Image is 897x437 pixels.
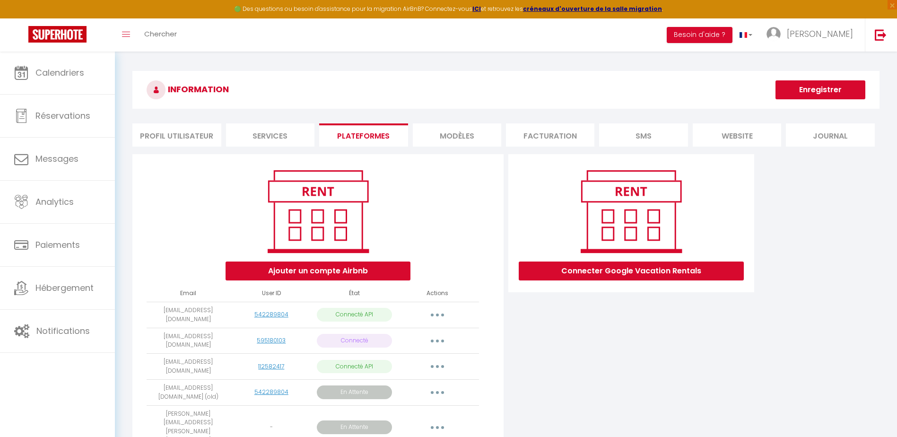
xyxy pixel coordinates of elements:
a: 112582417 [258,362,284,370]
a: ICI [472,5,481,13]
td: [EMAIL_ADDRESS][DOMAIN_NAME] (old) [147,379,230,405]
th: User ID [230,285,313,302]
a: 595180103 [257,336,286,344]
div: - [234,423,309,432]
span: Réservations [35,110,90,122]
button: Ajouter un compte Airbnb [226,262,410,280]
td: [EMAIL_ADDRESS][DOMAIN_NAME] [147,302,230,328]
img: rent.png [571,166,691,257]
p: En Attente [317,385,392,399]
img: ... [766,27,781,41]
p: Connecté [317,334,392,348]
span: [PERSON_NAME] [787,28,853,40]
button: Enregistrer [775,80,865,99]
iframe: Chat [857,394,890,430]
h3: INFORMATION [132,71,880,109]
p: Connecté API [317,360,392,374]
a: créneaux d'ouverture de la salle migration [523,5,662,13]
th: État [313,285,396,302]
button: Connecter Google Vacation Rentals [519,262,744,280]
button: Besoin d'aide ? [667,27,732,43]
li: Facturation [506,123,594,147]
span: Calendriers [35,67,84,79]
li: website [693,123,781,147]
span: Chercher [144,29,177,39]
img: rent.png [258,166,378,257]
a: ... [PERSON_NAME] [759,18,865,52]
li: SMS [599,123,688,147]
li: Journal [786,123,874,147]
th: Email [147,285,230,302]
li: Plateformes [319,123,408,147]
td: [EMAIL_ADDRESS][DOMAIN_NAME] [147,354,230,380]
td: [EMAIL_ADDRESS][DOMAIN_NAME] [147,328,230,354]
img: Super Booking [28,26,87,43]
li: Profil Utilisateur [132,123,221,147]
li: MODÈLES [413,123,501,147]
span: Paiements [35,239,80,251]
span: Analytics [35,196,74,208]
li: Services [226,123,314,147]
p: Connecté API [317,308,392,322]
span: Messages [35,153,78,165]
a: Chercher [137,18,184,52]
p: En Attente [317,420,392,434]
th: Actions [396,285,479,302]
span: Notifications [36,325,90,337]
a: 542289804 [254,310,288,318]
span: Hébergement [35,282,94,294]
a: 542289804 [254,388,288,396]
img: logout [875,29,887,41]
